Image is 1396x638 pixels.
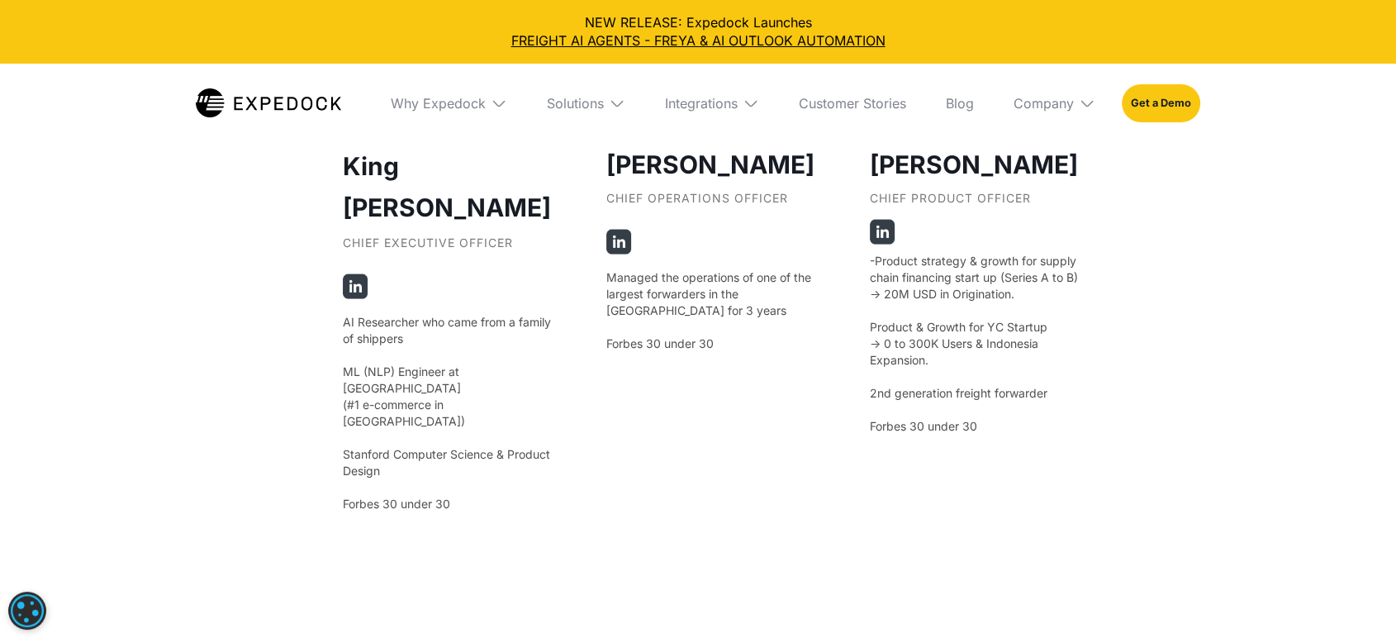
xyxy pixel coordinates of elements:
div: Company [1014,95,1074,112]
div: Solutions [547,95,604,112]
div: Chief Product Officer [870,192,1078,220]
div: Integrations [665,95,738,112]
p: Managed the operations of one of the largest forwarders in the [GEOGRAPHIC_DATA] for 3 years Forb... [606,269,814,352]
div: NEW RELEASE: Expedock Launches [13,13,1383,50]
p: AI Researcher who came from a family of shippers ‍ ML (NLP) Engineer at [GEOGRAPHIC_DATA] (#1 e-c... [343,314,551,512]
a: Blog [933,64,987,143]
div: Solutions [534,64,639,143]
div: Why Expedock [391,95,486,112]
a: FREIGHT AI AGENTS - FREYA & AI OUTLOOK AUTOMATION [13,31,1383,50]
div: Why Expedock [377,64,520,143]
div: Integrations [652,64,772,143]
iframe: Chat Widget [1121,459,1396,638]
h3: [PERSON_NAME] [870,145,1078,183]
div: Chief Executive Officer [343,236,551,264]
a: Get a Demo [1122,84,1200,122]
h3: [PERSON_NAME] [606,145,814,183]
p: -Product strategy & growth for supply chain financing start up (Series A to B) -> 20M USD in Orig... [870,253,1078,435]
h2: King [PERSON_NAME] [343,145,551,228]
div: Chief Operations Officer [606,192,814,220]
div: Company [1000,64,1109,143]
a: Customer Stories [786,64,919,143]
